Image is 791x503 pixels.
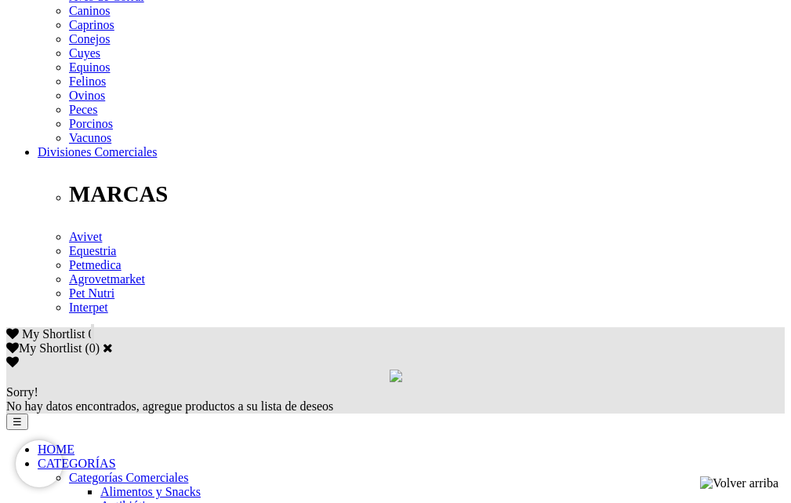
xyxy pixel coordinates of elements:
img: Volver arriba [700,476,778,490]
a: Caprinos [69,18,114,31]
div: No hay datos encontrados, agregue productos a su lista de deseos [6,385,785,414]
a: Felinos [69,75,106,88]
a: CATEGORÍAS [38,457,116,470]
a: Pet Nutri [69,286,114,300]
a: Porcinos [69,117,113,130]
label: My Shortlist [6,341,82,355]
span: 0 [88,327,94,341]
a: Cerrar [103,341,113,354]
label: 0 [89,341,96,355]
button: ☰ [6,414,28,430]
span: My Shortlist [22,327,85,341]
a: Avivet [69,230,102,243]
a: Cuyes [69,46,100,60]
a: Equinos [69,60,110,74]
a: Caninos [69,4,110,17]
img: loading.gif [390,370,402,382]
a: Ovinos [69,89,105,102]
a: Equestria [69,244,116,257]
a: Alimentos y Snacks [100,485,201,498]
a: Categorías Comerciales [69,471,188,484]
a: Petmedica [69,258,122,272]
a: Agrovetmarket [69,272,145,286]
a: Divisiones Comerciales [38,145,157,159]
iframe: Brevo live chat [16,440,63,487]
a: Interpet [69,301,108,314]
span: ( ) [85,341,100,355]
a: Conejos [69,32,110,46]
p: MARCAS [69,181,785,207]
a: Peces [69,103,97,116]
a: Vacunos [69,131,111,144]
span: Sorry! [6,385,38,399]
